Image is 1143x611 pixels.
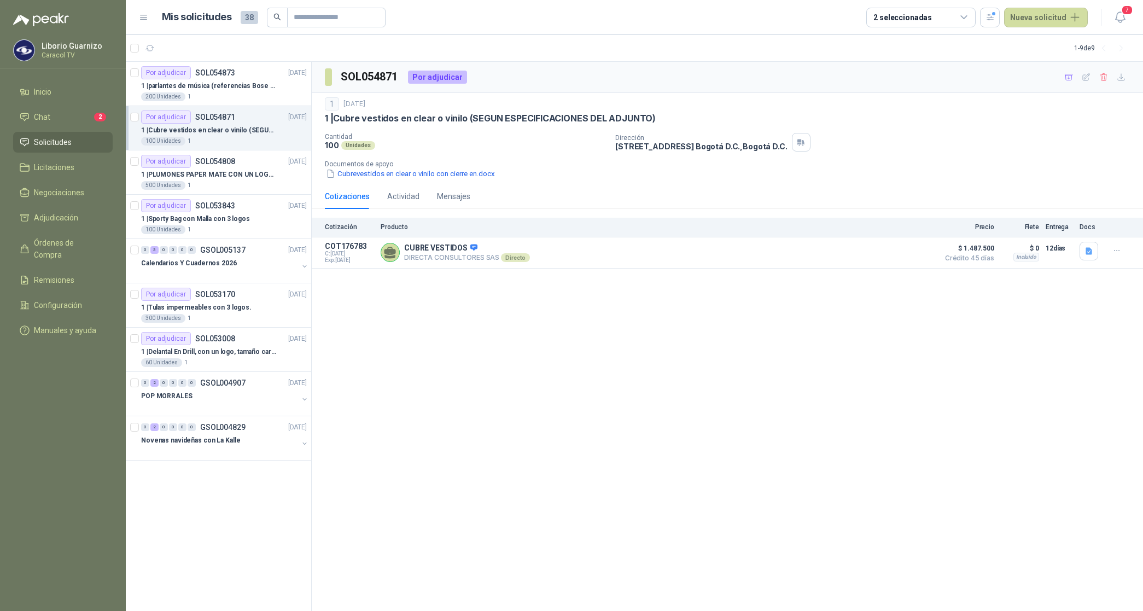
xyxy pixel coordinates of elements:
p: [STREET_ADDRESS] Bogotá D.C. , Bogotá D.C. [615,142,787,151]
p: 1 | Cubre vestidos en clear o vinilo (SEGUN ESPECIFICACIONES DEL ADJUNTO) [141,125,277,136]
p: 12 días [1046,242,1073,255]
p: Dirección [615,134,787,142]
div: 0 [178,379,186,387]
span: Manuales y ayuda [34,324,96,336]
p: 1 [184,358,188,367]
p: 100 [325,141,339,150]
div: 2 seleccionadas [873,11,932,24]
div: Por adjudicar [141,110,191,124]
p: [DATE] [343,99,365,109]
p: Entrega [1046,223,1073,231]
a: Solicitudes [13,132,113,153]
p: 1 [188,314,191,323]
div: 300 Unidades [141,314,185,323]
span: 38 [241,11,258,24]
span: Remisiones [34,274,74,286]
p: SOL053008 [195,335,235,342]
a: Licitaciones [13,157,113,178]
div: 0 [141,423,149,431]
p: [DATE] [288,68,307,78]
span: C: [DATE] [325,251,374,257]
span: Negociaciones [34,187,84,199]
div: 100 Unidades [141,137,185,146]
p: SOL054871 [195,113,235,121]
img: Logo peakr [13,13,69,26]
p: GSOL004829 [200,423,246,431]
p: 1 [188,225,191,234]
p: Novenas navideñas con La Kalle [141,435,240,446]
a: Manuales y ayuda [13,320,113,341]
span: Inicio [34,86,51,98]
div: 500 Unidades [141,181,185,190]
p: 1 [188,92,191,101]
p: GSOL004907 [200,379,246,387]
p: [DATE] [288,112,307,123]
p: [DATE] [288,201,307,211]
div: 0 [178,423,186,431]
a: Por adjudicarSOL053008[DATE] 1 |Delantal En Drill, con un logo, tamaño carta 1 tinta (Se envia en... [126,328,311,372]
div: 0 [169,379,177,387]
h3: SOL054871 [341,68,399,85]
div: Por adjudicar [408,71,467,84]
p: [DATE] [288,334,307,344]
div: 0 [141,246,149,254]
button: 7 [1110,8,1130,27]
a: Remisiones [13,270,113,290]
div: 0 [160,246,168,254]
span: search [273,13,281,21]
div: Unidades [341,141,375,150]
div: 0 [169,423,177,431]
p: 1 | Tulas impermeables con 3 logos. [141,302,252,313]
div: 0 [141,379,149,387]
div: 1 [325,97,339,110]
div: Directo [501,253,530,262]
div: Cotizaciones [325,190,370,202]
p: Caracol TV [42,52,110,59]
div: Por adjudicar [141,66,191,79]
span: Exp: [DATE] [325,257,374,264]
p: 1 | Sporty Bag con Malla con 3 logos [141,214,250,224]
div: 0 [169,246,177,254]
p: GSOL005137 [200,246,246,254]
a: Negociaciones [13,182,113,203]
p: Liborio Guarnizo [42,42,110,50]
h1: Mis solicitudes [162,9,232,25]
p: Flete [1001,223,1039,231]
p: $ 0 [1001,242,1039,255]
a: Configuración [13,295,113,316]
p: COT176783 [325,242,374,251]
div: 0 [160,379,168,387]
span: Crédito 45 días [940,255,994,261]
div: 0 [160,423,168,431]
div: Por adjudicar [141,332,191,345]
div: 2 [150,423,159,431]
p: [DATE] [288,245,307,255]
p: SOL054873 [195,69,235,77]
p: SOL053170 [195,290,235,298]
p: 1 [188,137,191,146]
p: Documentos de apoyo [325,160,1139,168]
div: Por adjudicar [141,199,191,212]
span: Solicitudes [34,136,72,148]
a: 0 2 0 0 0 0 GSOL004907[DATE] POP MORRALES [141,376,309,411]
p: SOL053843 [195,202,235,210]
a: 0 2 0 0 0 0 GSOL004829[DATE] Novenas navideñas con La Kalle [141,421,309,456]
p: 1 | parlantes de música (referencias Bose o Alexa) CON MARCACION 1 LOGO (Mas datos en el adjunto) [141,81,277,91]
span: Órdenes de Compra [34,237,102,261]
p: Producto [381,223,933,231]
div: Incluido [1013,253,1039,261]
p: 1 | Cubre vestidos en clear o vinilo (SEGUN ESPECIFICACIONES DEL ADJUNTO) [325,113,656,124]
div: Por adjudicar [141,288,191,301]
p: [DATE] [288,422,307,433]
a: Por adjudicarSOL053843[DATE] 1 |Sporty Bag con Malla con 3 logos100 Unidades1 [126,195,311,239]
span: Chat [34,111,50,123]
div: Mensajes [437,190,470,202]
div: Por adjudicar [141,155,191,168]
div: Actividad [387,190,419,202]
p: Cotización [325,223,374,231]
p: Precio [940,223,994,231]
p: [DATE] [288,289,307,300]
p: [DATE] [288,156,307,167]
div: 60 Unidades [141,358,182,367]
div: 0 [188,423,196,431]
